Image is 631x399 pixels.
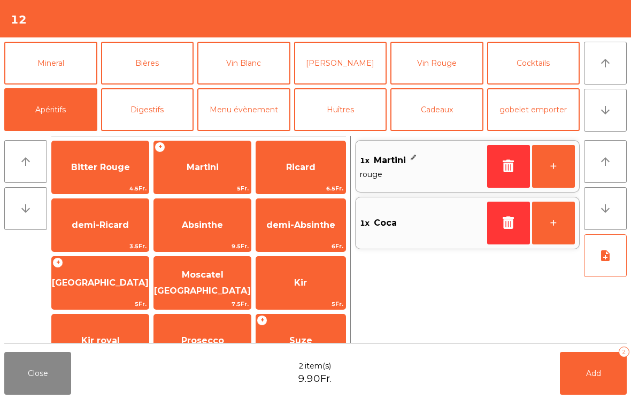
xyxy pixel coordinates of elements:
[72,220,129,230] span: demi-Ricard
[4,352,71,395] button: Close
[619,347,629,357] div: 2
[52,183,149,194] span: 4.5Fr.
[154,241,251,251] span: 9.5Fr.
[154,270,251,296] span: Moscatel [GEOGRAPHIC_DATA]
[52,278,149,288] span: [GEOGRAPHIC_DATA]
[52,257,63,268] span: +
[298,360,304,372] span: 2
[584,89,627,132] button: arrow_downward
[19,202,32,215] i: arrow_downward
[360,152,370,168] span: 1x
[187,162,219,172] span: Martini
[294,88,387,131] button: Huîtres
[599,155,612,168] i: arrow_upward
[390,42,483,85] button: Vin Rouge
[599,249,612,262] i: note_add
[586,369,601,378] span: Add
[374,152,406,168] span: Martini
[294,42,387,85] button: [PERSON_NAME]
[256,299,345,309] span: 5Fr.
[289,335,312,346] span: Suze
[599,57,612,70] i: arrow_upward
[197,88,290,131] button: Menu évènement
[532,202,575,244] button: +
[294,278,307,288] span: Kir
[487,88,580,131] button: gobelet emporter
[11,12,27,28] h4: 12
[4,187,47,230] button: arrow_downward
[298,372,332,386] span: 9.90Fr.
[71,162,130,172] span: Bitter Rouge
[19,155,32,168] i: arrow_upward
[390,88,483,131] button: Cadeaux
[257,315,267,326] span: +
[584,187,627,230] button: arrow_downward
[101,88,194,131] button: Digestifs
[52,241,149,251] span: 3.5Fr.
[584,42,627,85] button: arrow_upward
[52,299,149,309] span: 5Fr.
[181,335,224,346] span: Prosecco
[360,168,483,180] span: rouge
[599,202,612,215] i: arrow_downward
[286,162,315,172] span: Ricard
[305,360,331,372] span: item(s)
[155,142,165,152] span: +
[182,220,223,230] span: Absinthe
[374,215,397,231] span: Coca
[560,352,627,395] button: Add2
[81,335,120,346] span: Kir royal
[256,183,345,194] span: 6.5Fr.
[360,215,370,231] span: 1x
[256,241,345,251] span: 6Fr.
[4,88,97,131] button: Apéritifs
[154,183,251,194] span: 5Fr.
[4,140,47,183] button: arrow_upward
[532,145,575,188] button: +
[584,234,627,277] button: note_add
[154,299,251,309] span: 7.5Fr.
[197,42,290,85] button: Vin Blanc
[266,220,335,230] span: demi-Absinthe
[487,42,580,85] button: Cocktails
[4,42,97,85] button: Mineral
[101,42,194,85] button: Bières
[584,140,627,183] button: arrow_upward
[599,104,612,117] i: arrow_downward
